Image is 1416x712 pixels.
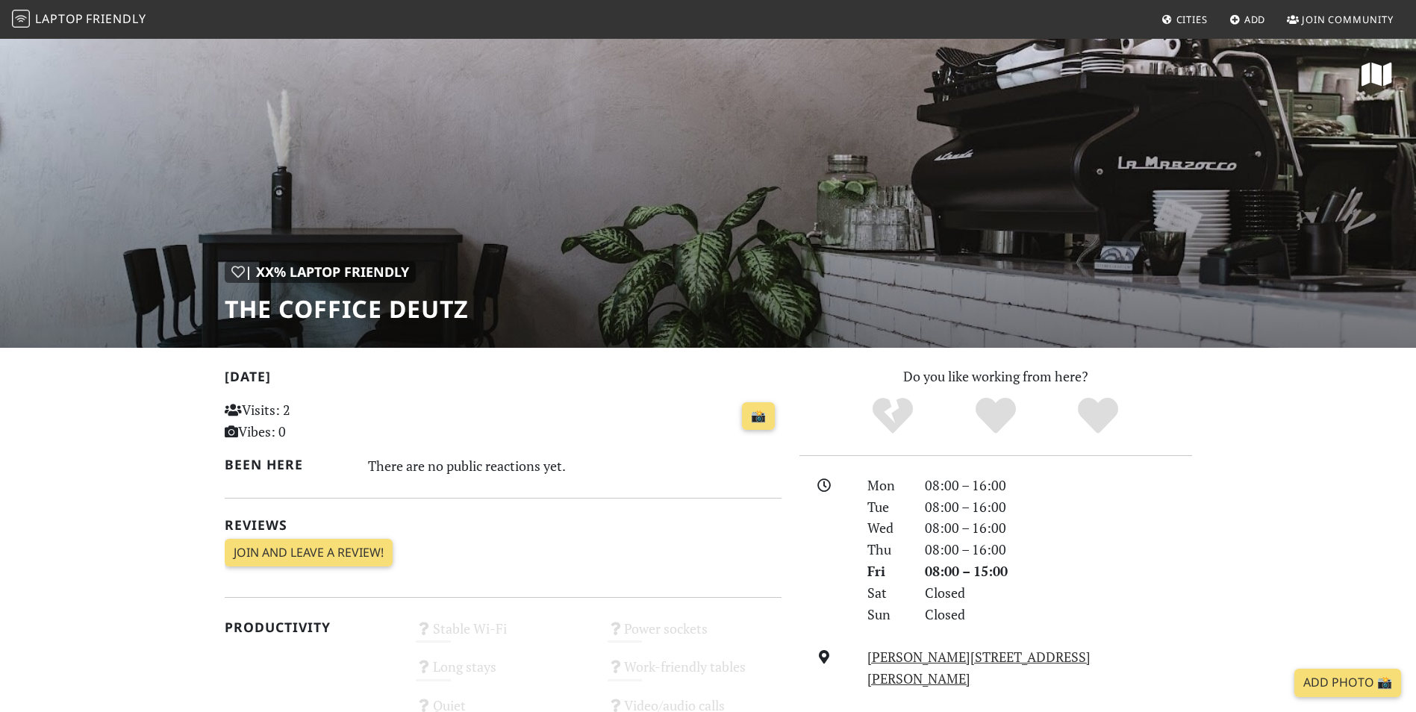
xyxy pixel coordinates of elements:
[858,517,915,539] div: Wed
[225,517,782,533] h2: Reviews
[858,604,915,625] div: Sun
[407,655,599,693] div: How long can you comfortably stay and work?
[35,10,84,27] span: Laptop
[858,475,915,496] div: Mon
[916,517,1201,539] div: 08:00 – 16:00
[225,261,416,283] div: In general, do you like working from here?
[1244,13,1266,26] span: Add
[858,560,915,582] div: Fri
[916,582,1201,604] div: Closed
[12,7,146,33] a: LaptopFriendly LaptopFriendly
[225,369,782,390] h2: [DATE]
[1281,6,1400,33] a: Join Community
[799,366,1192,387] p: Do you like working from here?
[944,396,1047,437] div: Yes
[867,648,1091,687] a: [PERSON_NAME][STREET_ADDRESS][PERSON_NAME]
[858,496,915,518] div: Tue
[1302,13,1394,26] span: Join Community
[225,295,469,323] h1: THE COFFICE DEUTZ
[368,454,782,478] div: There are no public reactions yet.
[599,616,790,655] div: Is it easy to find power sockets?
[225,399,399,443] p: Visits: 2 Vibes: 0
[916,604,1201,625] div: Closed
[1294,669,1401,697] a: Add Photo 📸
[1176,13,1208,26] span: Cities
[858,539,915,560] div: Thu
[225,539,393,567] a: Join and leave a review!
[858,582,915,604] div: Sat
[12,10,30,28] img: LaptopFriendly
[916,539,1201,560] div: 08:00 – 16:00
[407,616,599,655] div: Is there Wi-Fi?
[916,496,1201,518] div: 08:00 – 16:00
[1223,6,1272,33] a: Add
[742,402,775,431] a: 📸
[916,560,1201,582] div: 08:00 – 15:00
[86,10,146,27] span: Friendly
[1047,396,1150,437] div: Definitely!
[225,457,351,472] h2: Been here
[599,655,790,693] div: Are tables and chairs comfortable for work?
[1155,6,1214,33] a: Cities
[225,619,399,635] h2: Productivity
[841,396,944,437] div: No
[916,475,1201,496] div: 08:00 – 16:00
